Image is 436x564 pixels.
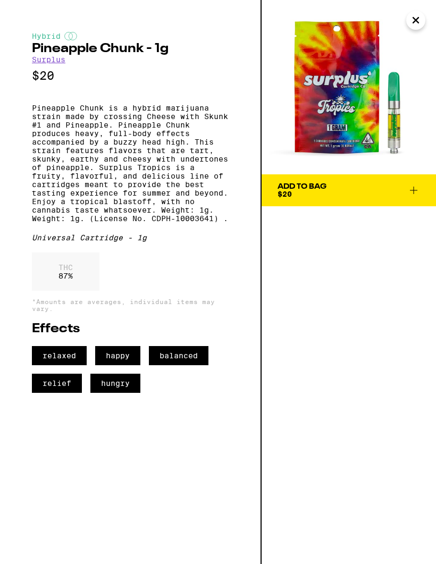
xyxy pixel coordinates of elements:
[32,374,82,393] span: relief
[32,233,229,242] div: Universal Cartridge - 1g
[149,346,208,365] span: balanced
[95,346,140,365] span: happy
[32,323,229,335] h2: Effects
[32,252,99,291] div: 87 %
[278,183,326,190] div: Add To Bag
[32,55,65,64] a: Surplus
[64,32,77,40] img: hybridColor.svg
[32,104,229,223] p: Pineapple Chunk is a hybrid marijuana strain made by crossing Cheese with Skunk #1 and Pineapple....
[32,69,229,82] p: $20
[32,32,229,40] div: Hybrid
[32,298,229,312] p: *Amounts are averages, individual items may vary.
[32,43,229,55] h2: Pineapple Chunk - 1g
[90,374,140,393] span: hungry
[58,263,73,272] p: THC
[278,190,292,198] span: $20
[262,174,436,206] button: Add To Bag$20
[32,346,87,365] span: relaxed
[406,11,425,30] button: Close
